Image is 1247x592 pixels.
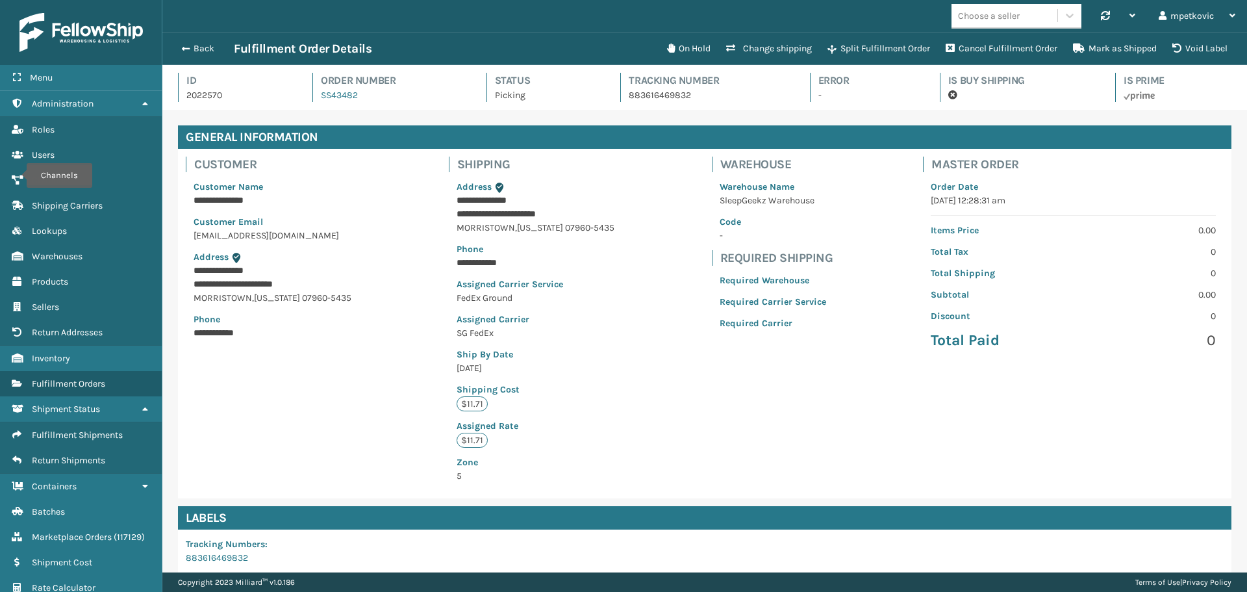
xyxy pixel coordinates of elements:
p: Customer Email [194,215,351,229]
p: 0 [1081,245,1216,259]
span: MORRISTOWN [194,292,252,303]
span: Address [194,251,229,263]
span: , [252,292,254,303]
a: SS43482 [321,90,358,101]
span: Administration [32,98,94,109]
button: Cancel Fulfillment Order [938,36,1065,62]
span: MORRISTOWN [457,222,515,233]
p: 0.00 [1081,224,1216,237]
p: SG FedEx [457,326,614,340]
a: 883616469832 [186,552,248,563]
a: Privacy Policy [1182,578,1231,587]
p: Discount [931,309,1065,323]
span: Products [32,276,68,287]
p: Order Date [931,180,1216,194]
p: Total Tax [931,245,1065,259]
button: Void Label [1165,36,1235,62]
p: FedEx Ground [457,291,614,305]
p: [DATE] [457,361,614,375]
span: Return Addresses [32,327,103,338]
h4: Id [186,73,289,88]
span: Warehouses [32,251,82,262]
h4: Customer [194,157,359,172]
p: Customer Name [194,180,351,194]
button: On Hold [659,36,718,62]
i: Mark as Shipped [1073,44,1085,53]
span: 5 [457,456,614,482]
i: Cancel Fulfillment Order [946,44,955,53]
h4: Shipping [457,157,622,172]
div: Choose a seller [958,9,1020,23]
img: logo [19,13,143,52]
span: Users [32,149,55,161]
h4: Labels [178,506,1231,530]
span: Inventory [32,353,70,364]
button: Back [174,43,234,55]
span: 07960-5435 [565,222,614,233]
p: Code [720,215,826,229]
p: 0 [1081,309,1216,323]
span: [US_STATE] [254,292,300,303]
h4: Is Buy Shipping [948,73,1092,88]
p: Items Price [931,224,1065,237]
i: VOIDLABEL [1172,44,1181,53]
p: 883616469832 [629,88,786,102]
h4: Required Shipping [720,250,834,266]
span: Batches [32,506,65,517]
p: Total Shipping [931,266,1065,280]
p: Required Carrier Service [720,295,826,309]
span: Containers [32,481,77,492]
p: - [720,229,826,242]
p: SleepGeekz Warehouse [720,194,826,207]
p: Subtotal [931,288,1065,302]
p: Total Paid [931,331,1065,350]
p: $11.71 [457,433,488,448]
button: Mark as Shipped [1065,36,1165,62]
span: Lookups [32,225,67,237]
span: Marketplace Orders [32,532,112,543]
p: Warehouse Name [720,180,826,194]
p: Required Warehouse [720,274,826,287]
span: Channels [32,175,70,186]
i: On Hold [667,44,675,53]
h4: Tracking Number [629,73,786,88]
p: Assigned Rate [457,419,614,433]
h4: Master Order [931,157,1224,172]
p: Assigned Carrier [457,313,614,326]
p: Zone [457,456,614,469]
p: Shipping Cost [457,383,614,396]
p: Assigned Carrier Service [457,277,614,291]
p: Required Carrier [720,316,826,330]
p: Phone [194,313,351,326]
span: Tracking Numbers : [186,539,268,550]
p: [DATE] 12:28:31 am [931,194,1216,207]
p: 0 [1081,331,1216,350]
p: 0 [1081,266,1216,280]
h4: Warehouse [720,157,834,172]
h4: General Information [178,125,1231,149]
span: Menu [30,72,53,83]
span: Roles [32,124,55,135]
h4: Is Prime [1124,73,1231,88]
h3: Fulfillment Order Details [234,41,372,57]
span: Shipment Cost [32,557,92,568]
button: Change shipping [718,36,820,62]
span: Shipping Carriers [32,200,103,211]
span: Shipment Status [32,404,100,415]
span: 07960-5435 [302,292,351,303]
p: Copyright 2023 Milliard™ v 1.0.186 [178,573,295,592]
button: Split Fulfillment Order [820,36,938,62]
p: $11.71 [457,396,488,411]
p: Picking [495,88,598,102]
h4: Order Number [321,73,462,88]
h4: Error [818,73,916,88]
p: Phone [457,242,614,256]
span: , [515,222,517,233]
p: Ship By Date [457,348,614,361]
i: Split Fulfillment Order [827,45,837,54]
a: Terms of Use [1135,578,1180,587]
span: ( 117129 ) [114,532,145,543]
h4: Status [495,73,598,88]
p: [EMAIL_ADDRESS][DOMAIN_NAME] [194,229,351,242]
p: 0.00 [1081,288,1216,302]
